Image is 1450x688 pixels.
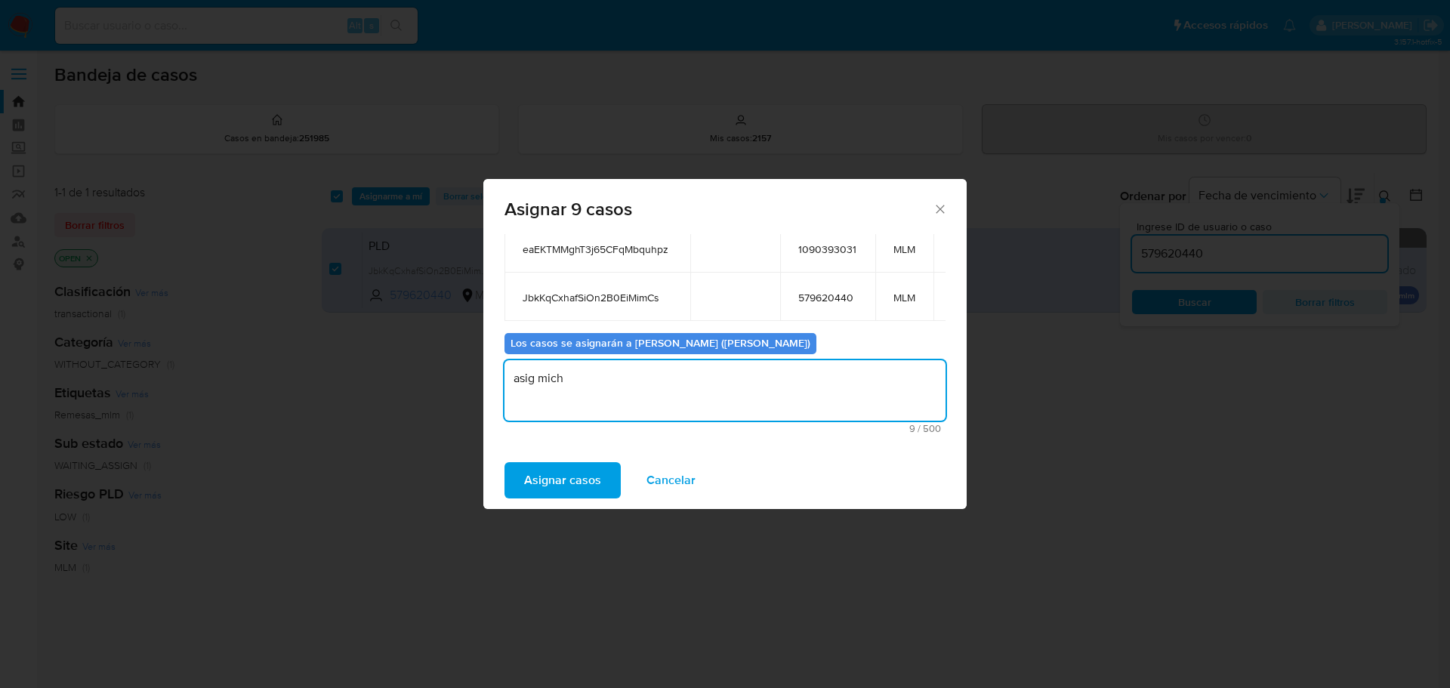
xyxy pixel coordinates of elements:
[893,291,915,304] span: MLM
[504,462,621,498] button: Asignar casos
[798,291,857,304] span: 579620440
[523,291,672,304] span: JbkKqCxhafSiOn2B0EiMimCs
[893,242,915,256] span: MLM
[504,200,933,218] span: Asignar 9 casos
[511,335,810,350] b: Los casos se asignarán a [PERSON_NAME] ([PERSON_NAME])
[523,242,672,256] span: eaEKTMMghT3j65CFqMbquhpz
[509,424,941,433] span: Máximo 500 caracteres
[524,464,601,497] span: Asignar casos
[933,202,946,215] button: Cerrar ventana
[504,360,946,421] textarea: asig mich
[627,462,715,498] button: Cancelar
[483,179,967,509] div: assign-modal
[646,464,696,497] span: Cancelar
[798,242,857,256] span: 1090393031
